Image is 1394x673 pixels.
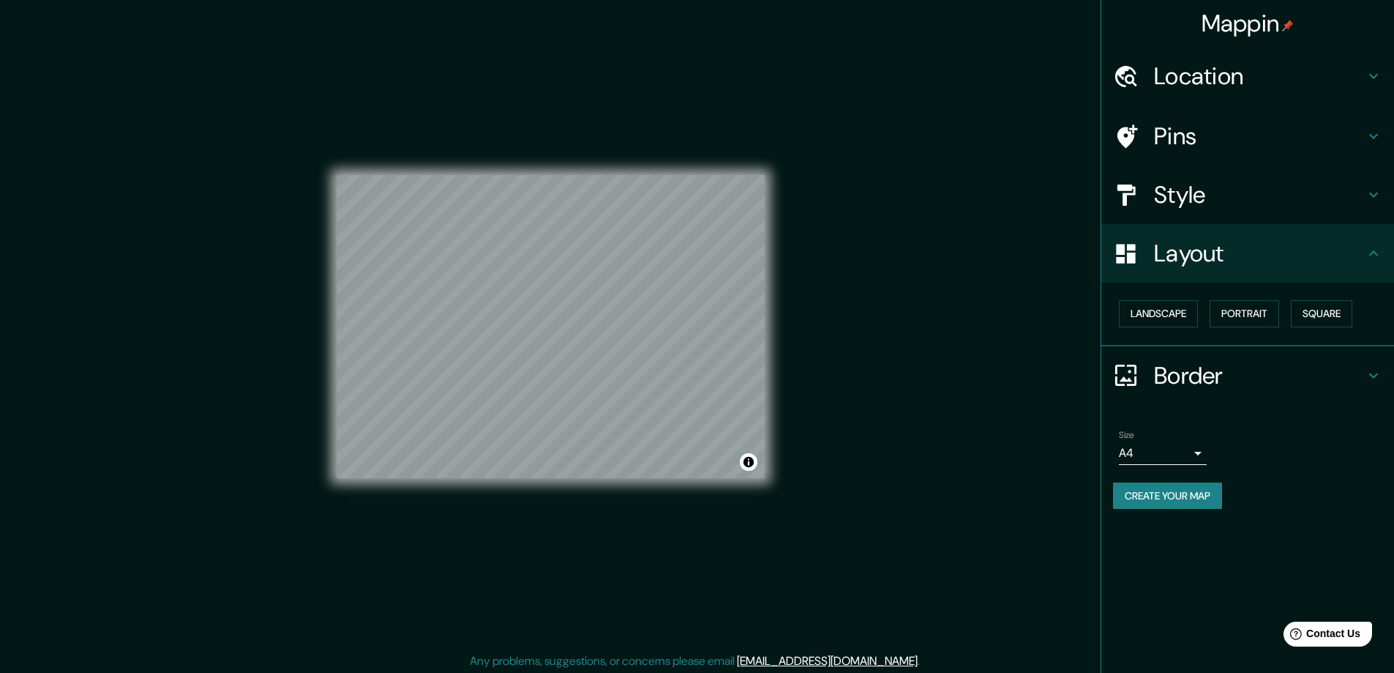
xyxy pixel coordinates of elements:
div: Style [1101,166,1394,224]
button: Create your map [1113,483,1222,510]
button: Toggle attribution [740,453,757,471]
div: Border [1101,346,1394,405]
h4: Border [1154,361,1365,390]
p: Any problems, suggestions, or concerns please email . [470,652,920,670]
label: Size [1119,428,1134,441]
img: pin-icon.png [1282,20,1294,31]
h4: Location [1154,62,1365,91]
button: Square [1291,300,1352,327]
canvas: Map [337,175,765,478]
button: Portrait [1210,300,1279,327]
div: Layout [1101,224,1394,283]
div: . [920,652,922,670]
a: [EMAIL_ADDRESS][DOMAIN_NAME] [737,653,918,669]
h4: Style [1154,180,1365,209]
div: Location [1101,47,1394,105]
h4: Pins [1154,122,1365,151]
button: Landscape [1119,300,1198,327]
div: . [922,652,925,670]
h4: Layout [1154,239,1365,268]
div: Pins [1101,107,1394,166]
iframe: Help widget launcher [1264,616,1378,657]
div: A4 [1119,442,1207,465]
h4: Mappin [1202,9,1294,38]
